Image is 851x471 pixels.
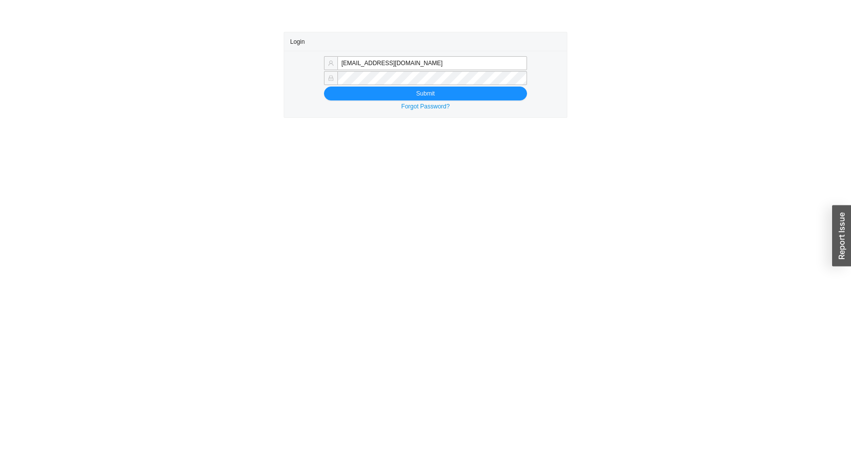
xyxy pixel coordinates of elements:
[401,103,449,110] a: Forgot Password?
[328,60,334,66] span: user
[337,56,527,70] input: Email
[328,75,334,81] span: lock
[290,32,561,51] div: Login
[324,87,527,100] button: Submit
[416,89,434,98] span: Submit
